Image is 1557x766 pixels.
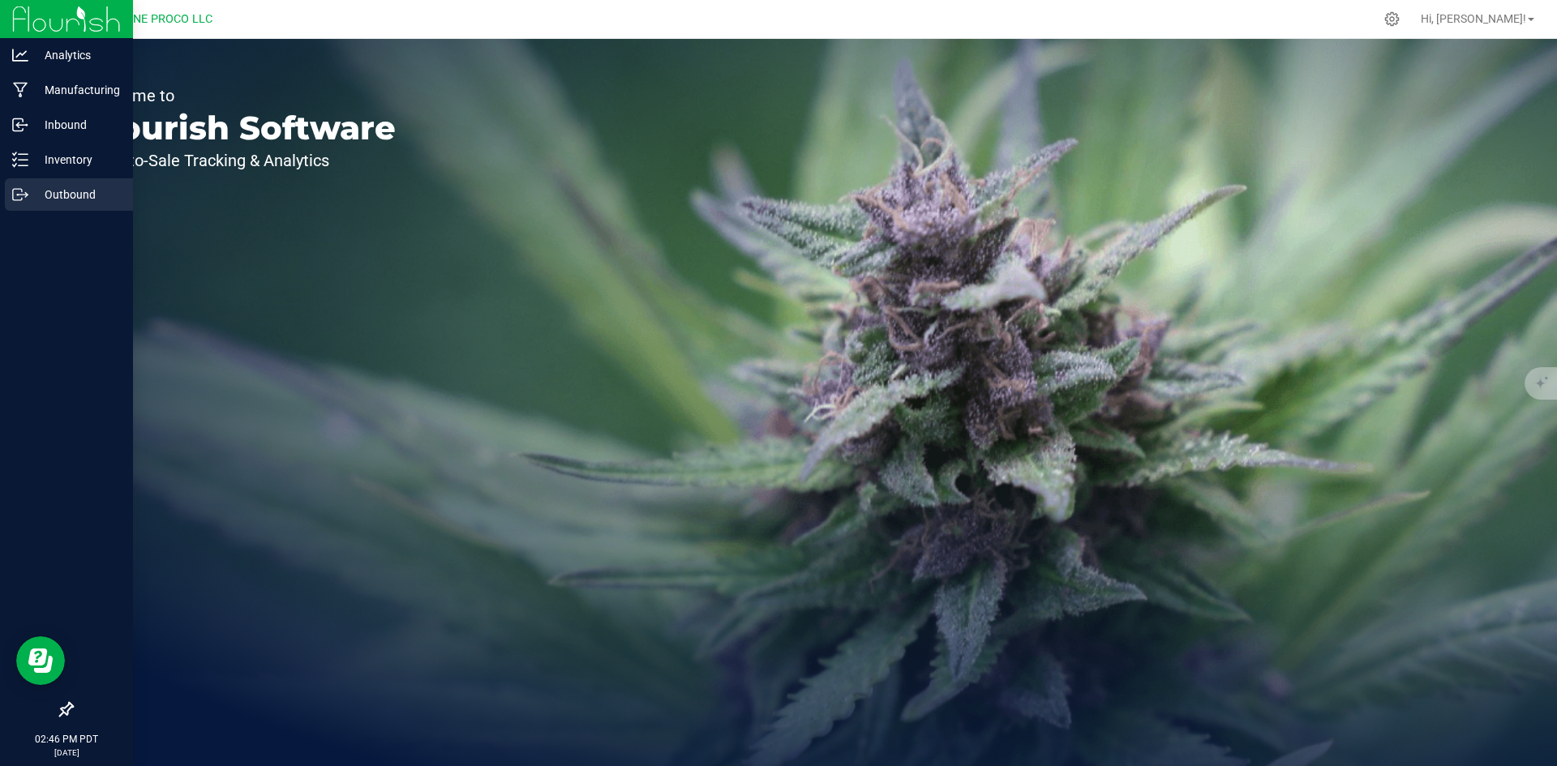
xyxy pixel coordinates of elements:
p: Manufacturing [28,80,126,100]
span: Hi, [PERSON_NAME]! [1421,12,1526,25]
p: [DATE] [7,747,126,759]
inline-svg: Manufacturing [12,82,28,98]
p: Inbound [28,115,126,135]
p: Seed-to-Sale Tracking & Analytics [88,152,396,169]
span: DUNE PROCO LLC [118,12,212,26]
inline-svg: Inbound [12,117,28,133]
inline-svg: Inventory [12,152,28,168]
p: Analytics [28,45,126,65]
p: Inventory [28,150,126,169]
inline-svg: Outbound [12,186,28,203]
div: Manage settings [1382,11,1402,27]
inline-svg: Analytics [12,47,28,63]
p: 02:46 PM PDT [7,732,126,747]
p: Flourish Software [88,112,396,144]
p: Welcome to [88,88,396,104]
iframe: Resource center [16,636,65,685]
p: Outbound [28,185,126,204]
